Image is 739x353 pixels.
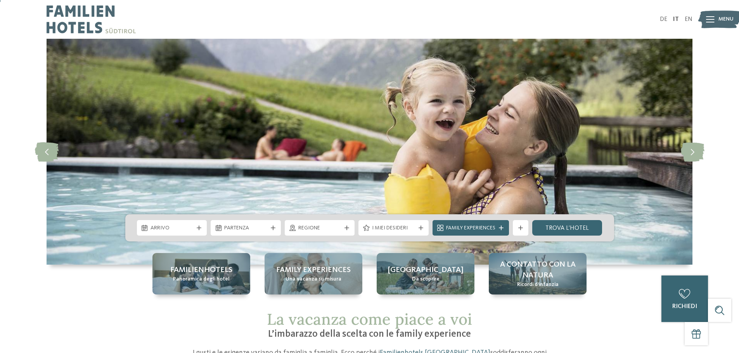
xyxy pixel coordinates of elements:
a: Quale family experience volete vivere? [GEOGRAPHIC_DATA] Da scoprire [377,253,474,294]
a: richiedi [661,276,708,322]
a: IT [673,16,679,22]
span: Da scoprire [412,276,440,283]
img: Quale family experience volete vivere? [47,39,692,265]
span: Ricordi d’infanzia [517,281,559,289]
span: La vacanza come piace a voi [267,309,472,329]
span: A contatto con la natura [497,259,579,281]
span: Una vacanza su misura [286,276,341,283]
span: richiedi [672,303,697,310]
span: Partenza [224,224,267,232]
span: [GEOGRAPHIC_DATA] [388,265,464,276]
a: Quale family experience volete vivere? A contatto con la natura Ricordi d’infanzia [489,253,587,294]
a: EN [685,16,692,22]
a: trova l’hotel [532,220,602,236]
a: DE [660,16,667,22]
span: Family Experiences [446,224,495,232]
span: Panoramica degli hotel [173,276,230,283]
a: Quale family experience volete vivere? Familienhotels Panoramica degli hotel [152,253,250,294]
span: Regione [298,224,341,232]
span: I miei desideri [372,224,415,232]
span: L’imbarazzo della scelta con le family experience [268,329,471,339]
span: Arrivo [151,224,194,232]
span: Menu [718,15,734,23]
a: Quale family experience volete vivere? Family experiences Una vacanza su misura [265,253,362,294]
span: Familienhotels [170,265,232,276]
span: Family experiences [276,265,351,276]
